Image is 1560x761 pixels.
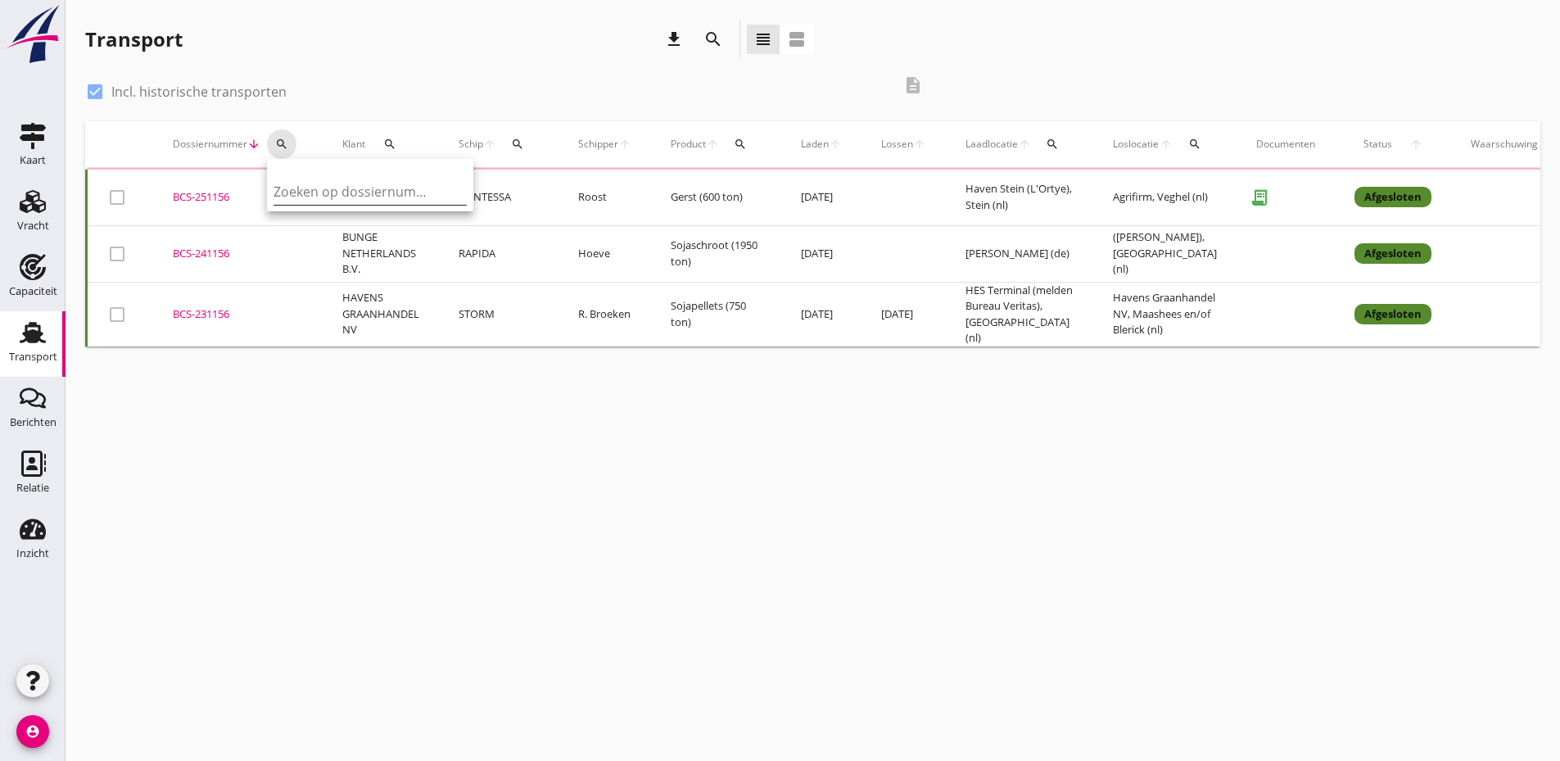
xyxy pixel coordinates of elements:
input: Zoeken op dossiernummer... [274,179,444,205]
td: Havens Graanhandel NV, Maashees en/of Blerick (nl) [1093,282,1237,347]
td: BUNGE NETHERLANDS B.V. [323,225,439,282]
i: download [664,29,684,49]
i: search [703,29,723,49]
div: Relatie [16,482,49,493]
span: Laadlocatie [965,137,1018,152]
td: RAPIDA [439,225,558,282]
div: Transport [85,26,183,52]
div: Waarschuwing [1471,137,1538,152]
span: Status [1354,137,1401,152]
i: arrow_upward [706,138,719,151]
span: Product [671,137,706,152]
div: Documenten [1256,137,1315,152]
td: Agrifirm, Veghel (nl) [1093,170,1237,226]
td: Sojaschroot (1950 ton) [651,225,781,282]
i: arrow_upward [483,138,496,151]
span: Schip [459,137,483,152]
i: search [383,138,396,151]
td: Haven Stein (L'Ortye), Stein (nl) [946,170,1093,226]
i: arrow_upward [1160,138,1173,151]
td: ([PERSON_NAME]), [GEOGRAPHIC_DATA] (nl) [1093,225,1237,282]
i: search [734,138,747,151]
span: Dossiernummer [173,137,247,152]
td: Roost [558,170,651,226]
i: search [275,138,288,151]
span: Laden [801,137,829,152]
td: [DATE] [781,225,861,282]
i: view_headline [753,29,773,49]
div: Inzicht [16,548,49,559]
span: Loslocatie [1113,137,1160,152]
div: Berichten [10,417,57,428]
td: R. Broeken [558,282,651,347]
td: Sojapellets (750 ton) [651,282,781,347]
div: BCS-251156 [173,189,303,206]
i: arrow_upward [618,138,631,151]
div: Afgesloten [1354,243,1431,265]
td: [DATE] [781,282,861,347]
span: Schipper [578,137,618,152]
div: BCS-231156 [173,306,303,323]
div: Vracht [17,220,49,231]
div: Transport [9,351,57,362]
i: search [1188,138,1201,151]
div: Afgesloten [1354,187,1431,208]
label: Incl. historische transporten [111,84,287,100]
i: arrow_downward [247,138,260,151]
i: receipt_long [1243,181,1276,214]
td: HES Terminal (melden Bureau Veritas), [GEOGRAPHIC_DATA] (nl) [946,282,1093,347]
div: Capaciteit [9,286,57,297]
div: Kaart [20,155,46,165]
div: BCS-241156 [173,246,303,262]
i: search [511,138,524,151]
i: account_circle [16,715,49,748]
div: Klant [342,125,419,164]
i: arrow_upward [913,138,926,151]
img: logo-small.a267ee39.svg [3,4,62,65]
td: [PERSON_NAME] (de) [946,225,1093,282]
span: Lossen [881,137,913,152]
i: arrow_upward [1018,138,1031,151]
i: view_agenda [787,29,807,49]
i: search [1046,138,1059,151]
td: [DATE] [781,170,861,226]
td: CONTESSA [439,170,558,226]
td: Hoeve [558,225,651,282]
td: Gerst (600 ton) [651,170,781,226]
td: STORM [439,282,558,347]
i: arrow_upward [1401,138,1432,151]
td: [DATE] [861,282,946,347]
i: arrow_upward [829,138,842,151]
div: Afgesloten [1354,304,1431,325]
td: HAVENS GRAANHANDEL NV [323,282,439,347]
